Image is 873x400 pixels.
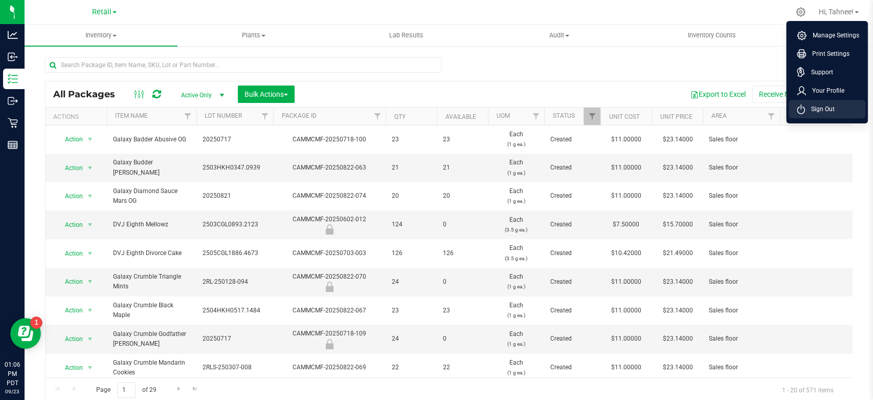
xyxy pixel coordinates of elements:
[180,108,196,125] a: Filter
[272,163,387,173] div: CAMMCMF-20250822-063
[84,275,97,289] span: select
[256,108,273,125] a: Filter
[84,132,97,146] span: select
[113,301,190,320] span: Galaxy Crumble Black Maple
[552,112,574,119] a: Status
[658,303,698,318] span: $23.14000
[56,218,83,232] span: Action
[443,163,482,173] span: 21
[443,220,482,229] span: 0
[805,67,833,77] span: Support
[8,30,18,40] inline-svg: Analytics
[56,275,83,289] span: Action
[272,224,387,235] div: Newly Received
[272,248,387,258] div: CAMMCMF-20250703-003
[658,246,698,261] span: $21.49000
[709,363,773,372] span: Sales floor
[445,113,476,120] a: Available
[56,303,83,318] span: Action
[375,31,437,40] span: Lab Results
[272,272,387,292] div: CAMMCMF-20250822-070
[272,135,387,144] div: CAMMCMF-20250718-100
[392,191,431,201] span: 20
[87,382,165,398] span: Page of 29
[600,354,652,382] td: $11.00000
[609,113,639,120] a: Unit Cost
[203,248,267,258] span: 2505CGL1886.4673
[550,163,594,173] span: Created
[494,139,538,149] p: (1 g ea.)
[203,163,267,173] span: 2503HKH0347.0939
[113,220,190,229] span: DVJ Eighth Mellowz
[600,210,652,239] td: $7.50000
[8,96,18,106] inline-svg: Outbound
[45,57,441,73] input: Search Package ID, Item Name, SKU, Lot or Part Number...
[113,158,190,177] span: Galaxy Budder [PERSON_NAME]
[443,306,482,315] span: 23
[392,220,431,229] span: 124
[84,361,97,375] span: select
[25,31,177,40] span: Inventory
[272,191,387,201] div: CAMMCMF-20250822-074
[53,113,103,120] div: Actions
[807,30,859,40] span: Manage Settings
[658,132,698,147] span: $23.14000
[203,306,267,315] span: 2504HKH0517.1484
[494,368,538,377] p: (1 g ea.)
[53,89,125,100] span: All Packages
[171,382,186,396] a: Go to the next page
[494,282,538,291] p: (1 g ea.)
[203,363,267,372] span: 2RLS-250307-008
[797,67,861,77] a: Support
[272,215,387,235] div: CAMMCMF-20250602-012
[113,329,190,349] span: Galaxy Crumble Godfather [PERSON_NAME]
[392,248,431,258] span: 126
[806,49,849,59] span: Print Settings
[494,310,538,320] p: (1 g ea.)
[550,363,594,372] span: Created
[272,329,387,349] div: CAMMCMF-20250718-109
[113,186,190,206] span: Galaxy Diamond Sauce Mars OG
[330,25,483,46] a: Lab Results
[600,125,652,154] td: $11.00000
[789,100,865,118] li: Sign Out
[113,358,190,377] span: Galaxy Crumble Mandarin Cookies
[203,191,267,201] span: 20250821
[84,218,97,232] span: select
[92,8,111,16] span: Retail
[600,268,652,297] td: $11.00000
[709,277,773,287] span: Sales floor
[203,135,267,144] span: 20250717
[394,113,405,120] a: Qty
[684,86,752,103] button: Export to Excel
[84,332,97,346] span: select
[203,334,267,344] span: 20250717
[8,118,18,128] inline-svg: Retail
[709,220,773,229] span: Sales floor
[25,25,177,46] a: Inventory
[56,361,83,375] span: Action
[709,334,773,344] span: Sales floor
[272,339,387,349] div: Newly Received
[5,360,20,388] p: 01:06 PM PDT
[658,188,698,203] span: $23.14000
[709,248,773,258] span: Sales floor
[272,282,387,292] div: Newly Received
[550,248,594,258] span: Created
[600,154,652,182] td: $11.00000
[494,130,538,149] span: Each
[794,7,807,17] div: Manage settings
[600,239,652,267] td: $10.42000
[8,140,18,150] inline-svg: Reports
[674,31,750,40] span: Inventory Counts
[56,161,83,175] span: Action
[494,243,538,263] span: Each
[494,158,538,177] span: Each
[494,186,538,206] span: Each
[56,332,83,346] span: Action
[709,163,773,173] span: Sales floor
[272,363,387,372] div: CAMMCMF-20250822-069
[84,189,97,203] span: select
[203,277,267,287] span: 2RL-250128-094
